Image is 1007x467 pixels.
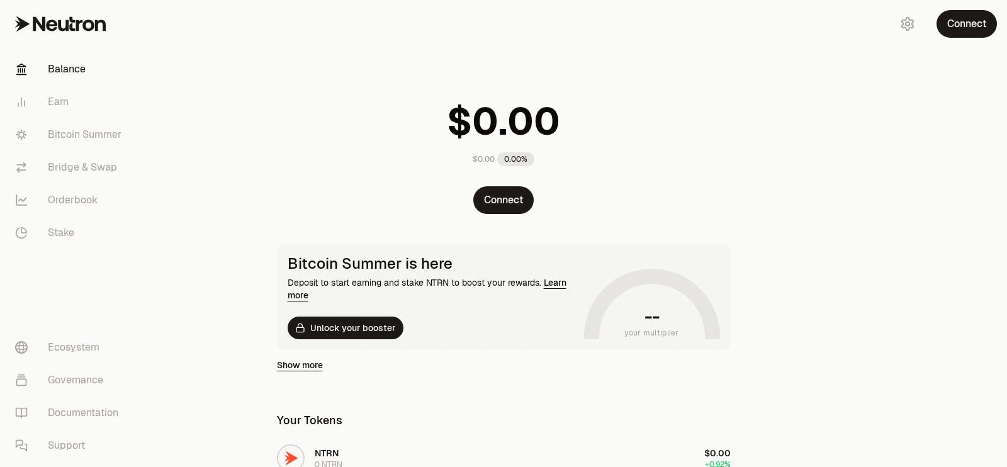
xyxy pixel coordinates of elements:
[5,364,136,397] a: Governance
[277,412,342,429] div: Your Tokens
[277,359,323,371] a: Show more
[5,184,136,217] a: Orderbook
[288,276,579,301] div: Deposit to start earning and stake NTRN to boost your rewards.
[473,186,534,214] button: Connect
[5,331,136,364] a: Ecosystem
[5,217,136,249] a: Stake
[5,397,136,429] a: Documentation
[5,118,136,151] a: Bitcoin Summer
[5,86,136,118] a: Earn
[644,307,659,327] h1: --
[5,151,136,184] a: Bridge & Swap
[624,327,679,339] span: your multiplier
[288,255,579,273] div: Bitcoin Summer is here
[5,429,136,462] a: Support
[473,154,495,164] div: $0.00
[5,53,136,86] a: Balance
[288,317,403,339] button: Unlock your booster
[497,152,534,166] div: 0.00%
[937,10,997,38] button: Connect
